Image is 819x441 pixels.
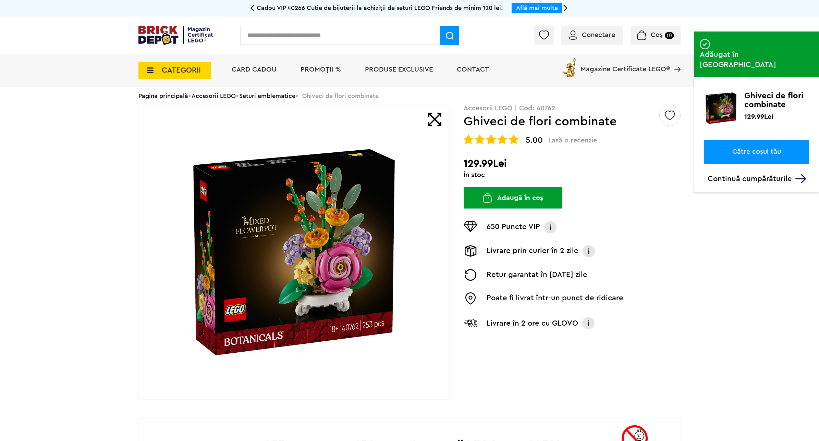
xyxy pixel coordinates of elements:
[487,269,587,281] p: Retur garantat în [DATE] zile
[580,57,670,73] span: Magazine Certificate LEGO®
[487,221,540,234] p: 650 Puncte VIP
[509,135,518,144] img: Evaluare cu stele
[257,5,503,11] span: Cadou VIP 40266 Cutie de bijuterii la achiziții de seturi LEGO Friends de minim 120 lei!
[457,66,489,73] a: Contact
[543,221,557,234] img: Info VIP
[670,57,681,64] a: Magazine Certificate LEGO®
[582,245,596,257] img: Info livrare prin curier
[744,112,773,119] p: 129.99Lei
[694,85,700,91] img: addedtocart
[744,91,809,109] p: Ghiveci de flori combinate
[704,91,738,125] img: Ghiveci de flori combinate
[464,172,681,178] div: În stoc
[464,245,477,257] img: Livrare
[475,135,485,144] img: Evaluare cu stele
[232,66,277,73] a: Card Cadou
[526,136,543,144] span: 5.00
[704,140,809,164] a: Către coșul tău
[365,66,433,73] a: Produse exclusive
[651,32,663,38] span: Coș
[498,135,507,144] img: Evaluare cu stele
[700,39,710,49] img: addedtocart
[301,66,341,73] a: PROMOȚII %
[548,136,597,144] span: Lasă o recenzie
[464,319,477,327] img: Livrare Glovo
[184,142,404,362] img: Ghiveci de flori combinate
[708,174,809,183] p: Continuă cumpărăturile
[192,93,236,99] a: Accesorii LEGO
[239,93,295,99] a: Seturi emblematice
[516,5,558,11] a: Află mai multe
[464,221,477,232] img: Puncte VIP
[464,157,681,170] h2: 129.99Lei
[582,32,615,38] span: Conectare
[569,32,615,38] a: Conectare
[487,292,623,305] p: Poate fi livrat într-un punct de ridicare
[582,316,595,330] img: Info livrare cu GLOVO
[795,174,806,183] img: Arrow%20-%20Down.svg
[138,87,681,105] div: > > > Ghiveci de flori combinate
[487,245,578,257] p: Livrare prin curier în 2 zile
[464,135,473,144] img: Evaluare cu stele
[665,32,674,39] small: (1)
[486,135,496,144] img: Evaluare cu stele
[464,292,477,305] img: Easybox
[464,269,477,281] img: Returnare
[464,105,681,112] p: Accesorii LEGO | Cod: 40762
[138,93,188,99] a: Pagina principală
[464,187,562,209] button: Adaugă în coș
[162,66,201,74] span: CATEGORII
[464,115,658,128] h1: Ghiveci de flori combinate
[487,318,578,329] p: Livrare în 2 ore cu GLOVO
[700,49,813,70] span: Adăugat în [GEOGRAPHIC_DATA]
